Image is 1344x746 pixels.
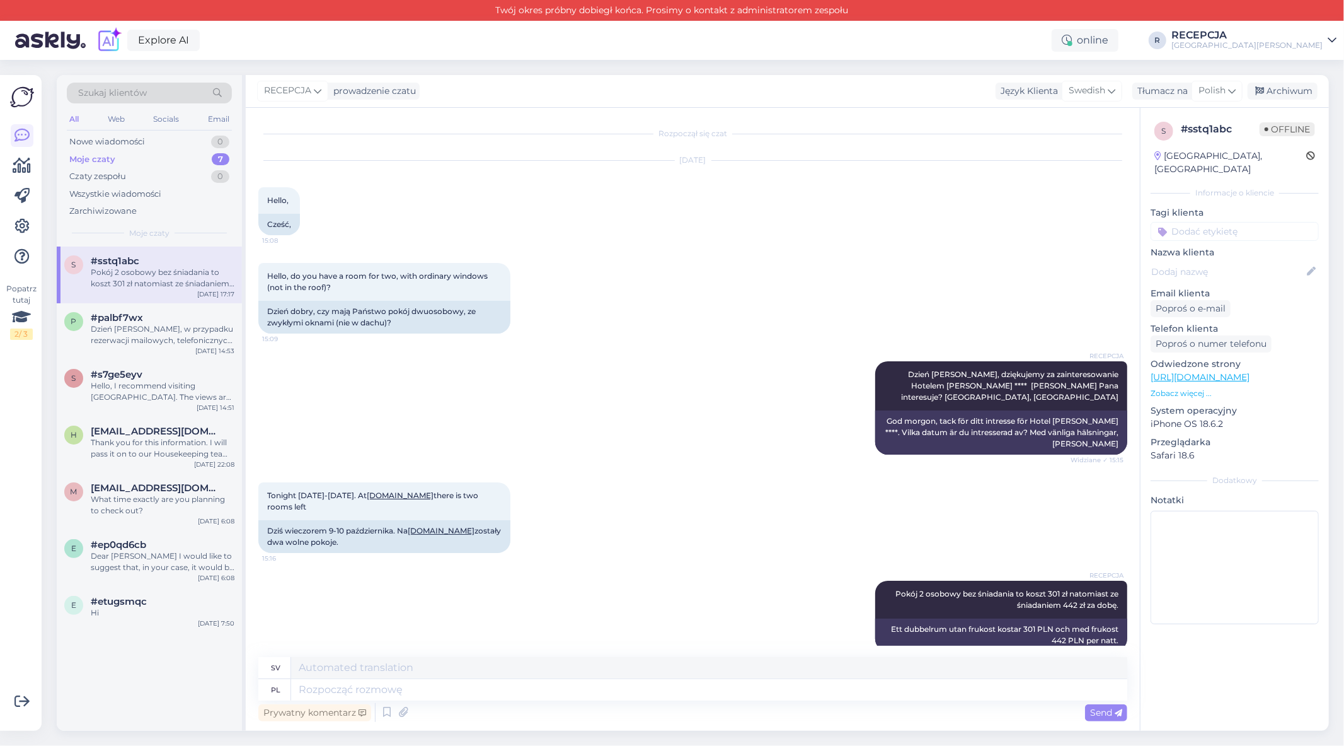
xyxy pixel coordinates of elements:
div: What time exactly are you planning to check out? [91,494,234,516]
p: Nazwa klienta [1151,246,1319,259]
div: Dzień [PERSON_NAME], w przypadku rezerwacji mailowych, telefonicznych lub booking itp. opłata pob... [91,323,234,346]
div: [DATE] [258,154,1127,166]
p: Odwiedzone strony [1151,358,1319,371]
div: [DATE] 6:08 [198,573,234,583]
div: All [67,111,81,127]
div: online [1052,29,1118,52]
span: Widziane ✓ 15:15 [1071,455,1123,465]
span: marsavva168@gmail.com [91,482,222,494]
p: Tagi klienta [1151,206,1319,219]
div: [GEOGRAPHIC_DATA], [GEOGRAPHIC_DATA] [1154,149,1306,176]
a: [URL][DOMAIN_NAME] [1151,371,1249,383]
div: 0 [211,136,229,148]
p: Zobacz więcej ... [1151,388,1319,399]
div: # sstq1abc [1181,122,1260,137]
div: Tłumacz na [1132,85,1188,98]
span: m [71,487,78,496]
div: Rozpoczął się czat [258,128,1127,139]
input: Dodaj nazwę [1151,265,1304,279]
span: Swedish [1069,84,1105,98]
div: [GEOGRAPHIC_DATA][PERSON_NAME] [1171,40,1323,50]
span: Moje czaty [129,228,169,239]
div: Nowe wiadomości [69,136,145,148]
span: s [72,260,76,269]
div: Moje czaty [69,153,115,166]
input: Dodać etykietę [1151,222,1319,241]
div: Dziś wieczorem 9-10 października. Na zostały dwa wolne pokoje. [258,520,510,553]
span: s [1162,126,1166,136]
div: 0 [211,170,229,183]
div: Web [105,111,127,127]
div: Hi [91,607,234,619]
div: Prywatny komentarz [258,704,371,721]
span: h [71,430,77,440]
span: 15:09 [262,334,309,344]
span: #ep0qd6cb [91,539,146,551]
a: [DOMAIN_NAME] [408,526,474,535]
div: RECEPCJA [1171,30,1323,40]
span: e [71,600,76,610]
div: Poproś o numer telefonu [1151,335,1272,353]
div: [DATE] 17:17 [197,289,234,299]
p: System operacyjny [1151,404,1319,417]
span: #palbf7wx [91,312,143,323]
div: Hello, I recommend visiting [GEOGRAPHIC_DATA]. The views are beautiful in winter. During this per... [91,380,234,403]
span: 15:16 [262,554,309,563]
span: #etugsmqc [91,596,147,607]
span: p [71,317,77,326]
span: #s7ge5eyv [91,369,142,380]
span: Tonight [DATE]-[DATE]. At there is two rooms left [267,491,480,511]
p: iPhone OS 18.6.2 [1151,417,1319,431]
span: s [72,373,76,383]
div: Socials [151,111,181,127]
img: explore-ai [96,27,122,54]
div: God morgon, tack för ditt intresse för Hotel [PERSON_NAME] ****. Vilka datum är du intresserad av... [875,411,1127,455]
div: prowadzenie czatu [328,85,416,98]
span: RECEPCJA [1076,351,1123,361]
div: Dear [PERSON_NAME] I would like to suggest that, in your case, it would be best to plan the reser... [91,551,234,573]
div: 7 [212,153,229,166]
div: [DATE] 22:08 [194,460,234,469]
span: 15:08 [262,236,309,245]
div: Dodatkowy [1151,475,1319,486]
span: Dzień [PERSON_NAME], dziękujemy za zainteresowanie Hotelem [PERSON_NAME] **** [PERSON_NAME] Pana ... [901,370,1120,402]
div: Zarchiwizowane [69,205,137,218]
span: e [71,544,76,553]
span: RECEPCJA [264,84,311,98]
div: pl [271,679,280,701]
div: Czaty zespołu [69,170,126,183]
div: Informacje o kliencie [1151,187,1319,199]
a: Explore AI [127,30,200,51]
div: Ett dubbelrum utan frukost kostar 301 PLN och med frukost 442 PLN per natt. [875,619,1127,651]
div: Popatrz tutaj [10,283,33,340]
div: [DATE] 7:50 [198,619,234,628]
div: Archiwum [1248,83,1318,100]
p: Email klienta [1151,287,1319,300]
div: Email [205,111,232,127]
div: [DATE] 14:51 [197,403,234,412]
div: Thank you for this information. I will pass it on to our Housekeeping team :) [91,437,234,460]
span: RECEPCJA [1076,571,1123,580]
span: Offline [1260,122,1315,136]
div: R [1149,32,1166,49]
span: Send [1090,707,1122,718]
span: Pokój 2 osobowy bez śniadania to koszt 301 zł natomiast ze śniadaniem 442 zł za dobę. [895,589,1120,610]
span: #sstq1abc [91,255,139,267]
a: [DOMAIN_NAME] [367,491,434,500]
span: Szukaj klientów [78,86,147,100]
div: Poproś o e-mail [1151,300,1231,317]
p: Telefon klienta [1151,322,1319,335]
p: Safari 18.6 [1151,449,1319,462]
span: Hello, do you have a room for two, with ordinary windows (not in the roof)? [267,271,490,292]
div: [DATE] 14:53 [195,346,234,356]
p: Notatki [1151,494,1319,507]
div: Pokój 2 osobowy bez śniadania to koszt 301 zł natomiast ze śniadaniem 442 zł za dobę. [91,267,234,289]
img: Askly Logo [10,85,34,109]
div: Cześć, [258,214,300,235]
div: 2 / 3 [10,329,33,340]
div: Wszystkie wiadomości [69,188,161,201]
div: sv [271,657,280,679]
a: RECEPCJA[GEOGRAPHIC_DATA][PERSON_NAME] [1171,30,1336,50]
div: Język Klienta [996,85,1058,98]
span: Hello, [267,195,289,205]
